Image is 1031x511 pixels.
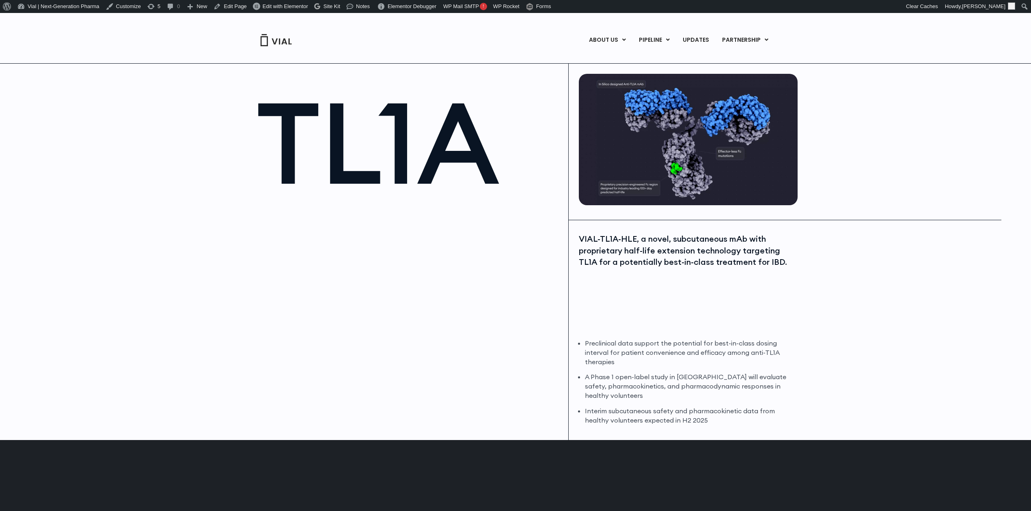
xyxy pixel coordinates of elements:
[716,33,775,47] a: PARTNERSHIPMenu Toggle
[585,406,796,425] li: Interim subcutaneous safety and pharmacokinetic data from healthy volunteers expected in H2 2025
[260,34,292,46] img: Vial Logo
[324,3,340,9] span: Site Kit
[962,3,1005,9] span: [PERSON_NAME]
[480,3,487,10] span: !
[579,74,798,205] img: TL1A antibody diagram.
[585,339,796,367] li: Preclinical data support the potential for best-in-class dosing interval for patient convenience ...
[579,233,796,268] div: VIAL-TL1A-HLE, a novel, subcutaneous mAb with proprietary half-life extension technology targetin...
[585,372,796,400] li: A Phase 1 open-label study in [GEOGRAPHIC_DATA] will evaluate safety, pharmacokinetics, and pharm...
[676,33,715,47] a: UPDATES
[632,33,676,47] a: PIPELINEMenu Toggle
[582,33,632,47] a: ABOUT USMenu Toggle
[256,86,560,199] h1: TL1A
[263,3,308,9] span: Edit with Elementor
